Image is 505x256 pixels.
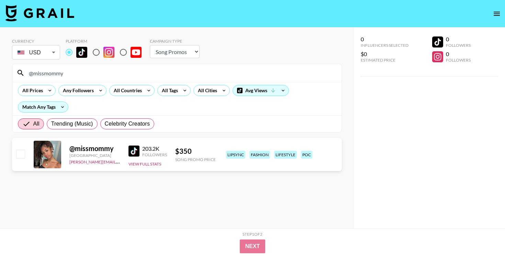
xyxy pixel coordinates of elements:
[69,158,171,164] a: [PERSON_NAME][EMAIL_ADDRESS][DOMAIN_NAME]
[131,47,142,58] img: YouTube
[33,120,40,128] span: All
[51,120,93,128] span: Trending (Music)
[361,43,408,48] div: Influencers Selected
[274,151,297,159] div: lifestyle
[158,85,179,96] div: All Tags
[361,51,408,57] div: $0
[18,85,44,96] div: All Prices
[361,36,408,43] div: 0
[446,36,471,43] div: 0
[471,222,497,248] iframe: Drift Widget Chat Controller
[128,146,139,157] img: TikTok
[240,239,266,253] button: Next
[243,232,262,237] div: Step 1 of 2
[361,57,408,63] div: Estimated Price
[5,5,74,21] img: Grail Talent
[18,102,68,112] div: Match Any Tags
[194,85,218,96] div: All Cities
[105,120,150,128] span: Celebrity Creators
[69,144,120,153] div: @ missmommy
[175,157,216,162] div: Song Promo Price
[446,51,471,57] div: 0
[12,39,60,44] div: Currency
[25,67,337,78] input: Search by User Name
[69,153,120,158] div: [GEOGRAPHIC_DATA]
[446,57,471,63] div: Followers
[142,145,167,152] div: 203.2K
[66,39,147,44] div: Platform
[490,7,504,21] button: open drawer
[110,85,143,96] div: All Countries
[59,85,95,96] div: Any Followers
[76,47,87,58] img: TikTok
[128,161,161,167] button: View Full Stats
[233,85,289,96] div: Avg Views
[226,151,245,159] div: lipsync
[142,152,167,157] div: Followers
[301,151,312,159] div: poc
[103,47,114,58] img: Instagram
[249,151,270,159] div: fashion
[150,39,200,44] div: Campaign Type
[175,147,216,156] div: $ 350
[13,46,59,58] div: USD
[446,43,471,48] div: Followers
